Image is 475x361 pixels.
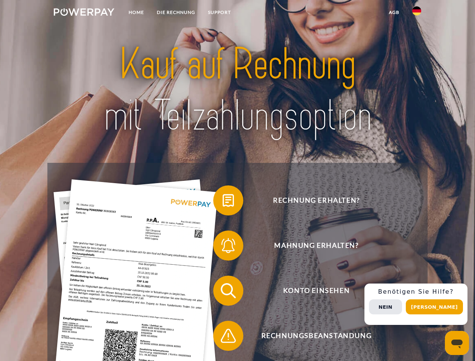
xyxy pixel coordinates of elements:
span: Konto einsehen [224,276,408,306]
img: qb_search.svg [219,281,238,300]
a: DIE RECHNUNG [150,6,202,19]
button: Rechnung erhalten? [213,185,409,215]
div: Schnellhilfe [364,284,467,325]
img: qb_bell.svg [219,236,238,255]
button: Nein [369,299,402,314]
img: qb_bill.svg [219,191,238,210]
span: Rechnung erhalten? [224,185,408,215]
img: de [412,6,421,15]
button: Mahnung erhalten? [213,231,409,261]
h3: Benötigen Sie Hilfe? [369,288,463,296]
a: Home [122,6,150,19]
span: Rechnungsbeanstandung [224,321,408,351]
iframe: Schaltfläche zum Öffnen des Messaging-Fensters [445,331,469,355]
a: SUPPORT [202,6,237,19]
img: title-powerpay_de.svg [72,36,403,144]
span: Mahnung erhalten? [224,231,408,261]
button: Rechnungsbeanstandung [213,321,409,351]
img: logo-powerpay-white.svg [54,8,114,16]
button: Konto einsehen [213,276,409,306]
img: qb_warning.svg [219,326,238,345]
a: agb [382,6,406,19]
button: [PERSON_NAME] [406,299,463,314]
